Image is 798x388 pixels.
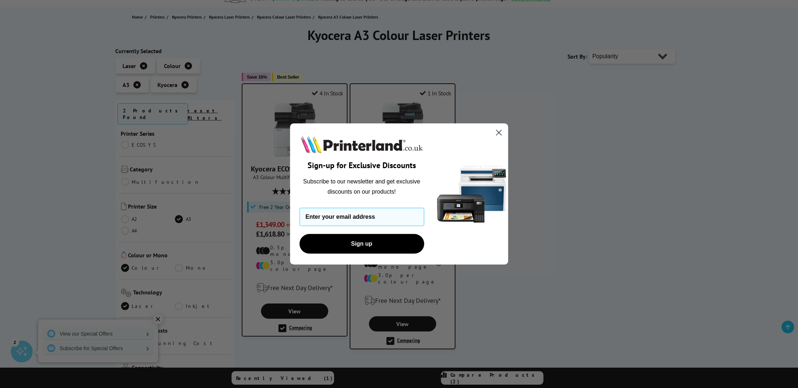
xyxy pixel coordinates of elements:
[300,134,424,155] img: Printerland.co.uk
[436,123,508,265] img: 5290a21f-4df8-4860-95f4-ea1e8d0e8904.png
[308,160,416,170] span: Sign-up for Exclusive Discounts
[493,126,505,139] button: Close dialog
[300,234,424,254] button: Sign up
[300,208,424,226] input: Enter your email address
[303,178,420,195] span: Subscribe to our newsletter and get exclusive discounts on our products!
